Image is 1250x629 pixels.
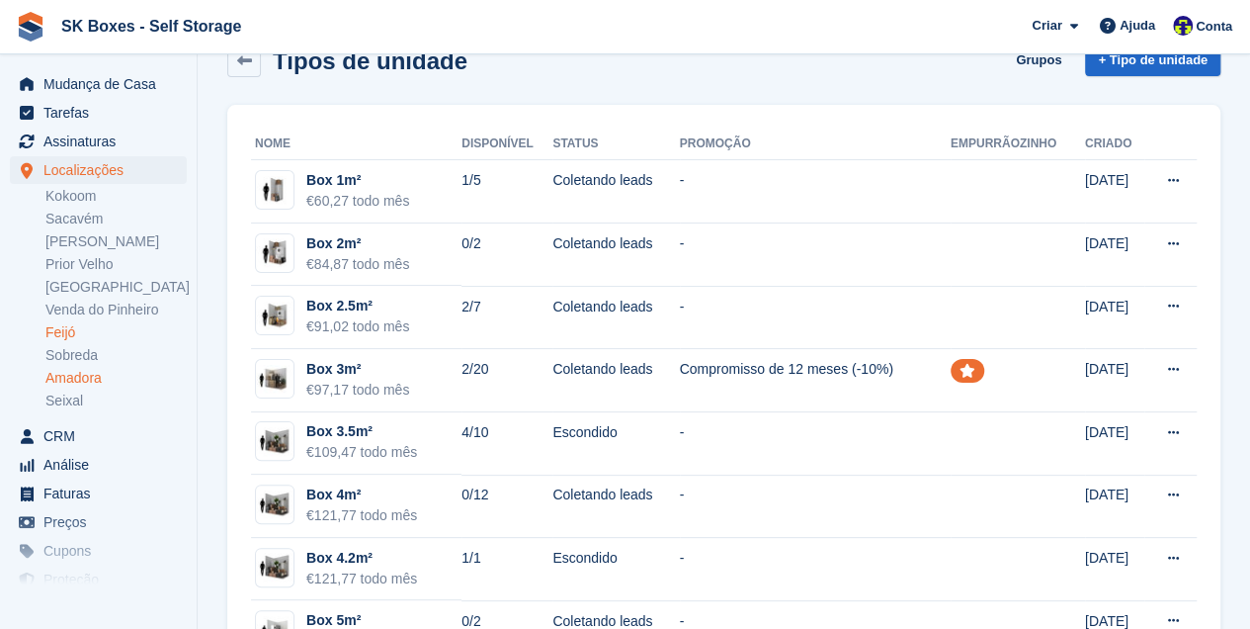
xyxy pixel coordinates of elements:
td: [DATE] [1085,538,1144,601]
span: Preços [43,508,162,536]
td: - [680,160,951,224]
a: Venda do Pinheiro [45,301,187,319]
td: Escondido [552,538,679,601]
td: [DATE] [1085,412,1144,476]
a: menu [10,451,187,479]
div: €91,02 todo mês [306,316,409,337]
td: Compromisso de 12 meses (-10%) [680,349,951,412]
td: Escondido [552,412,679,476]
span: Localizações [43,156,162,184]
a: Kokoom [45,187,187,206]
td: Coletando leads [552,160,679,224]
th: Disponível [461,129,552,160]
td: 0/12 [461,475,552,538]
span: Análise [43,451,162,479]
img: Rita Ferreira [1173,16,1193,36]
td: [DATE] [1085,349,1144,412]
div: €121,77 todo mês [306,569,417,589]
a: Seixal [45,392,187,410]
div: €109,47 todo mês [306,442,417,463]
a: menu [10,99,187,127]
img: 40-sqft-unit.jpg [256,491,293,519]
a: [GEOGRAPHIC_DATA] [45,278,187,297]
img: 25-sqft-unit.jpg [256,302,293,330]
a: + Tipo de unidade [1085,44,1220,76]
a: Grupos [1008,44,1069,76]
a: Sobreda [45,346,187,365]
h2: Tipos de unidade [273,47,467,74]
td: - [680,475,951,538]
td: - [680,224,951,287]
div: €121,77 todo mês [306,505,417,526]
div: €97,17 todo mês [306,380,409,401]
th: Promoção [680,129,951,160]
img: 10-sqft-unit.jpg [256,176,293,205]
th: Empurrãozinho [951,129,1085,160]
a: menu [10,156,187,184]
td: Coletando leads [552,286,679,349]
td: [DATE] [1085,286,1144,349]
div: Box 3m² [306,359,409,380]
span: Ajuda [1120,16,1155,36]
td: [DATE] [1085,224,1144,287]
a: SK Boxes - Self Storage [53,10,249,43]
td: Coletando leads [552,224,679,287]
img: stora-icon-8386f47178a22dfd0bd8f6a31ec36ba5ce8667c1dd55bd0f319d3a0aa187defe.svg [16,12,45,42]
td: 1/5 [461,160,552,224]
a: Feijó [45,323,187,342]
div: Box 3.5m² [306,421,417,442]
td: 4/10 [461,412,552,476]
div: Box 2.5m² [306,296,409,316]
img: 32-sqft-unit.jpg [256,365,293,394]
th: Criado [1085,129,1144,160]
td: - [680,286,951,349]
div: €60,27 todo mês [306,191,409,212]
div: Box 4.2m² [306,548,417,569]
a: Prior Velho [45,255,187,274]
img: 20-sqft-unit.jpg [256,238,293,267]
span: Mudança de Casa [43,70,162,98]
div: €84,87 todo mês [306,254,409,275]
th: Status [552,129,679,160]
span: Proteção [43,566,162,593]
span: Conta [1196,17,1232,37]
a: Amadora [45,369,187,388]
a: menu [10,508,187,536]
span: Cupons [43,537,162,565]
td: Coletando leads [552,349,679,412]
span: Faturas [43,480,162,507]
td: - [680,538,951,601]
td: - [680,412,951,476]
td: [DATE] [1085,160,1144,224]
a: menu [10,70,187,98]
span: Tarefas [43,99,162,127]
td: 2/20 [461,349,552,412]
td: Coletando leads [552,475,679,538]
td: 2/7 [461,286,552,349]
img: 40-sqft-unit.jpg [256,553,293,582]
div: Box 2m² [306,233,409,254]
a: menu [10,566,187,593]
td: 0/2 [461,224,552,287]
span: Criar [1032,16,1061,36]
a: [PERSON_NAME] [45,232,187,251]
th: Nome [251,129,461,160]
a: Sacavém [45,210,187,228]
div: Box 1m² [306,170,409,191]
img: 40-sqft-unit.jpg [256,427,293,456]
span: Assinaturas [43,128,162,155]
a: menu [10,537,187,565]
td: 1/1 [461,538,552,601]
a: menu [10,422,187,450]
div: Box 4m² [306,485,417,505]
span: CRM [43,422,162,450]
a: menu [10,480,187,507]
a: menu [10,128,187,155]
td: [DATE] [1085,475,1144,538]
